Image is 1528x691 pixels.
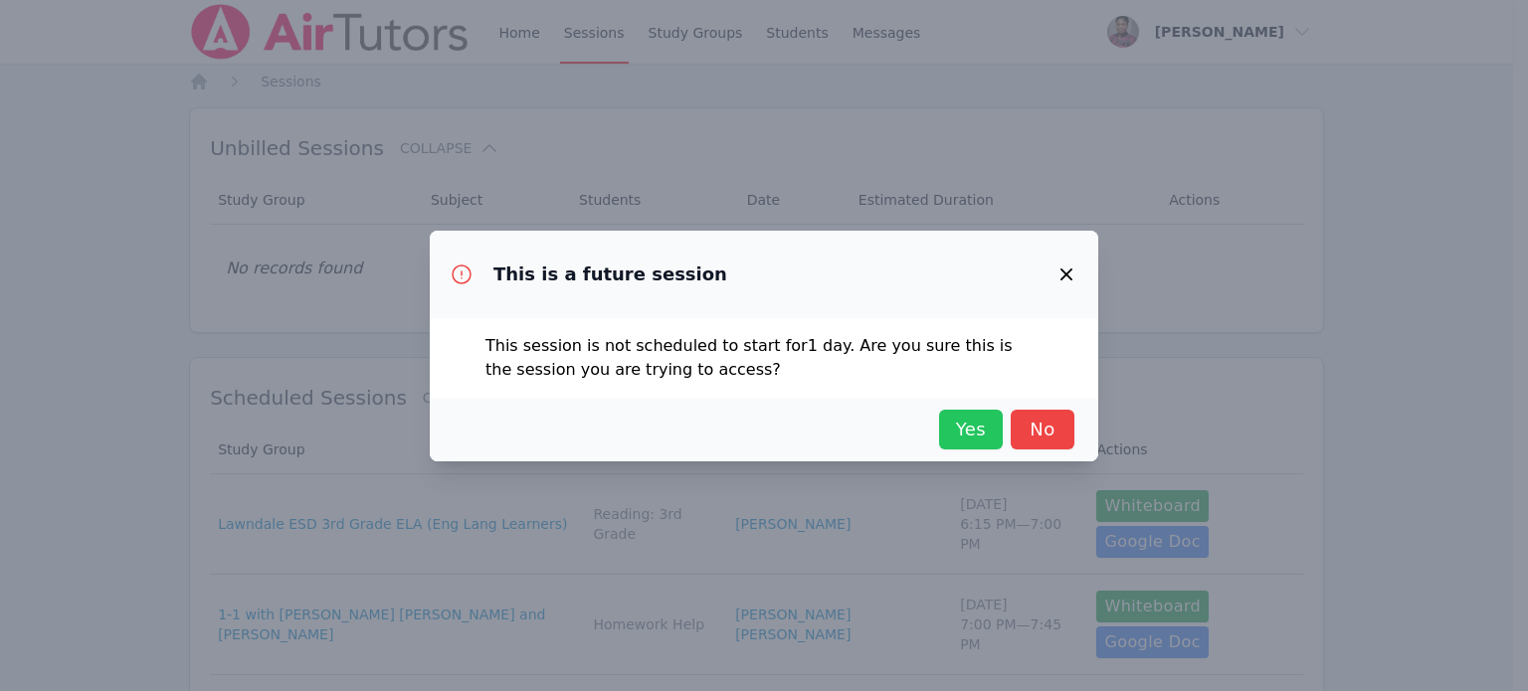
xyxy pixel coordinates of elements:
p: This session is not scheduled to start for 1 day . Are you sure this is the session you are tryin... [485,334,1043,382]
button: Yes [939,410,1003,449]
span: No [1021,416,1064,443]
button: No [1011,410,1074,449]
h3: This is a future session [493,262,727,286]
span: Yes [949,416,993,443]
